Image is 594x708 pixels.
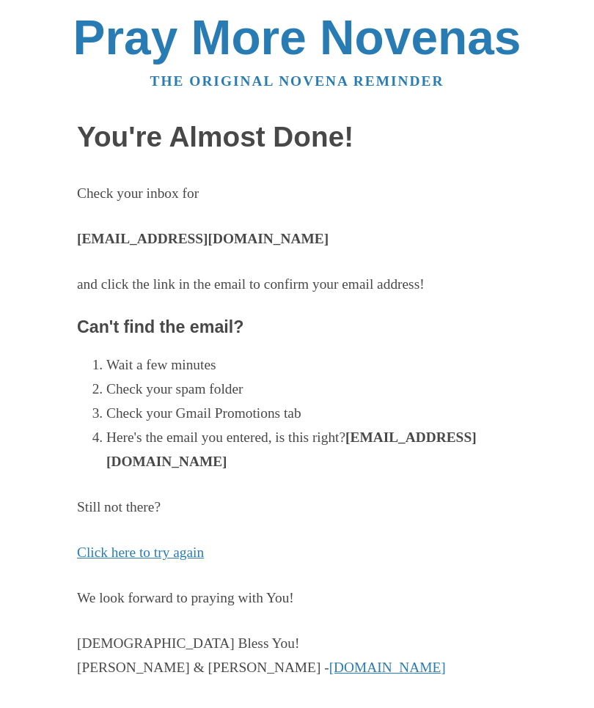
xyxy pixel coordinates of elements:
a: Click here to try again [77,545,204,560]
p: Check your inbox for [77,182,517,206]
li: Check your spam folder [106,377,517,402]
strong: [EMAIL_ADDRESS][DOMAIN_NAME] [77,231,329,246]
p: We look forward to praying with You! [77,586,517,611]
li: Here's the email you entered, is this right? [106,426,517,474]
a: Pray More Novenas [73,10,521,64]
li: Wait a few minutes [106,353,517,377]
p: and click the link in the email to confirm your email address! [77,273,517,297]
strong: [EMAIL_ADDRESS][DOMAIN_NAME] [106,429,477,469]
p: Still not there? [77,495,517,520]
a: The original novena reminder [150,73,444,89]
li: Check your Gmail Promotions tab [106,402,517,426]
h1: You're Almost Done! [77,122,517,153]
p: [DEMOGRAPHIC_DATA] Bless You! [PERSON_NAME] & [PERSON_NAME] - [77,632,517,680]
a: [DOMAIN_NAME] [329,660,446,675]
h3: Can't find the email? [77,318,517,337]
